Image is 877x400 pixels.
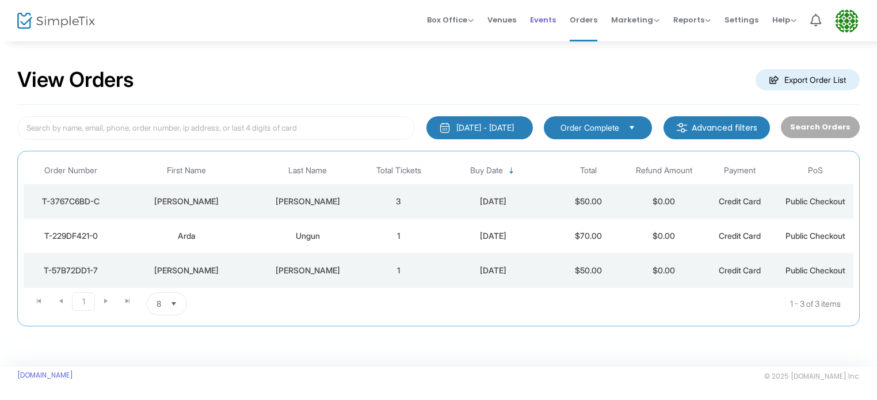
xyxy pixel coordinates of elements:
span: Marketing [611,14,659,25]
td: $70.00 [550,219,626,253]
td: $50.00 [550,184,626,219]
div: Michael [121,265,252,276]
td: 3 [361,184,437,219]
td: 1 [361,253,437,288]
td: $0.00 [626,184,702,219]
th: Refund Amount [626,157,702,184]
button: Select [624,121,640,134]
div: 8/8/2025 [440,230,548,242]
div: Rosenthal [258,265,358,276]
span: Credit Card [719,231,761,241]
span: Orders [570,5,597,35]
td: $50.00 [550,253,626,288]
div: [DATE] - [DATE] [456,122,514,134]
th: Total [550,157,626,184]
span: Events [530,5,556,35]
m-button: Export Order List [756,69,860,90]
button: Select [166,293,182,315]
div: 8/7/2025 [440,265,548,276]
span: Help [772,14,796,25]
span: Box Office [427,14,474,25]
div: Arda [121,230,252,242]
div: Data table [24,157,853,288]
th: Total Tickets [361,157,437,184]
img: monthly [439,122,451,134]
span: Order Complete [560,122,619,134]
td: $0.00 [626,253,702,288]
div: Ungun [258,230,358,242]
td: $0.00 [626,219,702,253]
span: Public Checkout [786,265,845,275]
span: Order Number [44,166,97,176]
span: Sortable [507,166,516,176]
span: Credit Card [719,265,761,275]
span: First Name [167,166,206,176]
td: 1 [361,219,437,253]
span: Page 1 [72,292,95,311]
div: T-3767C6BD-C [26,196,116,207]
button: [DATE] - [DATE] [426,116,533,139]
span: Last Name [288,166,327,176]
div: T-229DF421-0 [26,230,116,242]
span: Venues [487,5,516,35]
h2: View Orders [17,67,134,93]
input: Search by name, email, phone, order number, ip address, or last 4 digits of card [17,116,415,140]
m-button: Advanced filters [664,116,770,139]
a: [DOMAIN_NAME] [17,371,73,380]
img: filter [676,122,688,134]
span: Public Checkout [786,196,845,206]
span: Credit Card [719,196,761,206]
span: Settings [725,5,758,35]
span: Buy Date [470,166,503,176]
kendo-pager-info: 1 - 3 of 3 items [302,292,841,315]
span: Public Checkout [786,231,845,241]
div: 8/11/2025 [440,196,548,207]
span: PoS [808,166,823,176]
div: Kate [121,196,252,207]
span: Reports [673,14,711,25]
span: © 2025 [DOMAIN_NAME] Inc. [764,372,860,381]
div: Batchelder [258,196,358,207]
span: Payment [724,166,756,176]
span: 8 [157,298,161,310]
div: T-57B72DD1-7 [26,265,116,276]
